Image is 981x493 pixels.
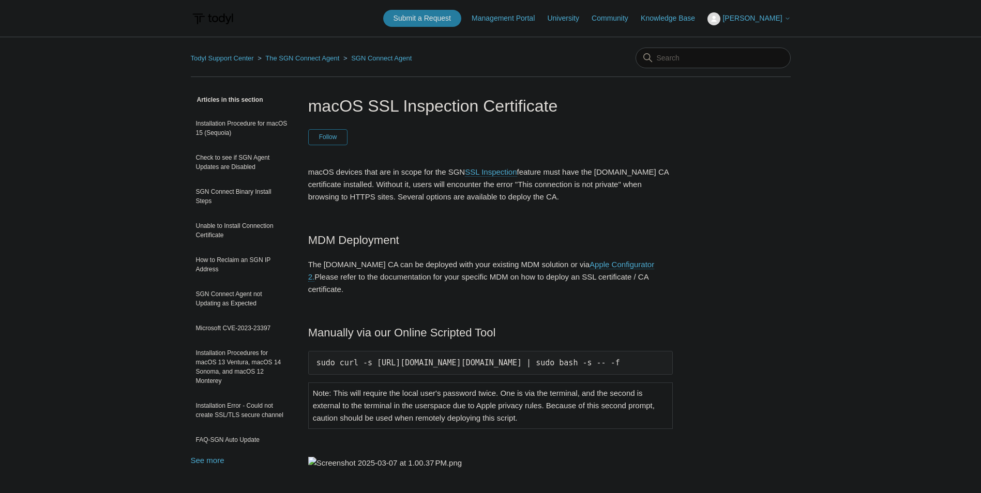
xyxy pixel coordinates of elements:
span: Articles in this section [191,96,263,103]
a: SSL Inspection [465,167,517,177]
a: Community [592,13,639,24]
h1: macOS SSL Inspection Certificate [308,94,673,118]
a: Knowledge Base [641,13,705,24]
p: macOS devices that are in scope for the SGN feature must have the [DOMAIN_NAME] CA certificate in... [308,166,673,203]
h2: Manually via our Online Scripted Tool [308,323,673,342]
td: Note: This will require the local user's password twice. One is via the terminal, and the second ... [308,383,673,429]
a: SGN Connect Agent [351,54,412,62]
a: Submit a Request [383,10,461,27]
p: The [DOMAIN_NAME] CA can be deployed with your existing MDM solution or via Please refer to the d... [308,258,673,296]
button: [PERSON_NAME] [707,12,790,25]
a: Installation Procedure for macOS 15 (Sequoia) [191,114,293,143]
a: The SGN Connect Agent [265,54,339,62]
a: Installation Procedures for macOS 13 Ventura, macOS 14 Sonoma, and macOS 12 Monterey [191,343,293,391]
a: FAQ-SGN Auto Update [191,430,293,450]
li: SGN Connect Agent [341,54,412,62]
span: [PERSON_NAME] [722,14,782,22]
li: The SGN Connect Agent [255,54,341,62]
a: SGN Connect Binary Install Steps [191,182,293,211]
a: See more [191,456,224,465]
a: Installation Error - Could not create SSL/TLS secure channel [191,396,293,425]
a: How to Reclaim an SGN IP Address [191,250,293,279]
a: University [547,13,589,24]
input: Search [636,48,791,68]
li: Todyl Support Center [191,54,256,62]
img: Todyl Support Center Help Center home page [191,9,235,28]
img: Screenshot 2025-03-07 at 1.00.37 PM.png [308,457,462,469]
a: Apple Configurator 2. [308,260,654,282]
a: SGN Connect Agent not Updating as Expected [191,284,293,313]
a: Check to see if SGN Agent Updates are Disabled [191,148,293,177]
a: Unable to Install Connection Certificate [191,216,293,245]
h2: MDM Deployment [308,231,673,249]
a: Management Portal [472,13,545,24]
button: Follow Article [308,129,348,145]
a: Todyl Support Center [191,54,254,62]
pre: sudo curl -s [URL][DOMAIN_NAME][DOMAIN_NAME] | sudo bash -s -- -f [308,351,673,375]
a: Microsoft CVE-2023-23397 [191,318,293,338]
